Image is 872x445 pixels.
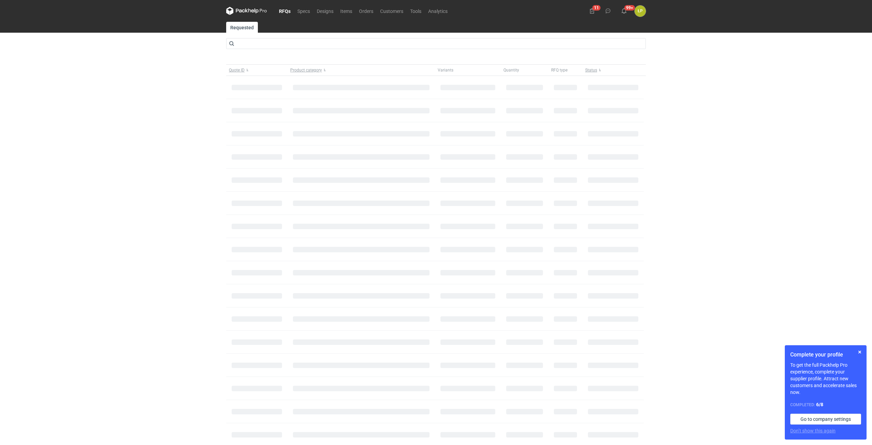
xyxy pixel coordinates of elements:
button: ŁP [635,5,646,17]
strong: 6 / 8 [816,402,823,407]
h1: Complete your profile [790,351,861,359]
a: RFQs [276,7,294,15]
a: Customers [377,7,407,15]
span: RFQ type [551,67,567,73]
button: Product category [287,65,435,76]
p: To get the full Packhelp Pro experience, complete your supplier profile. Attract new customers an... [790,362,861,396]
div: Łukasz Postawa [635,5,646,17]
a: Items [337,7,356,15]
svg: Packhelp Pro [226,7,267,15]
button: Don’t show this again [790,427,836,434]
span: Status [585,67,597,73]
div: Completed: [790,401,861,408]
a: Designs [313,7,337,15]
a: Tools [407,7,425,15]
span: Product category [290,67,322,73]
span: Quote ID [229,67,245,73]
a: Go to company settings [790,414,861,425]
button: Quote ID [226,65,287,76]
a: Orders [356,7,377,15]
a: Specs [294,7,313,15]
span: Quantity [503,67,519,73]
button: Status [582,65,644,76]
button: Skip for now [856,348,864,356]
span: Variants [438,67,453,73]
a: Analytics [425,7,451,15]
a: Requested [226,22,258,33]
button: 11 [587,5,597,16]
button: 99+ [619,5,629,16]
